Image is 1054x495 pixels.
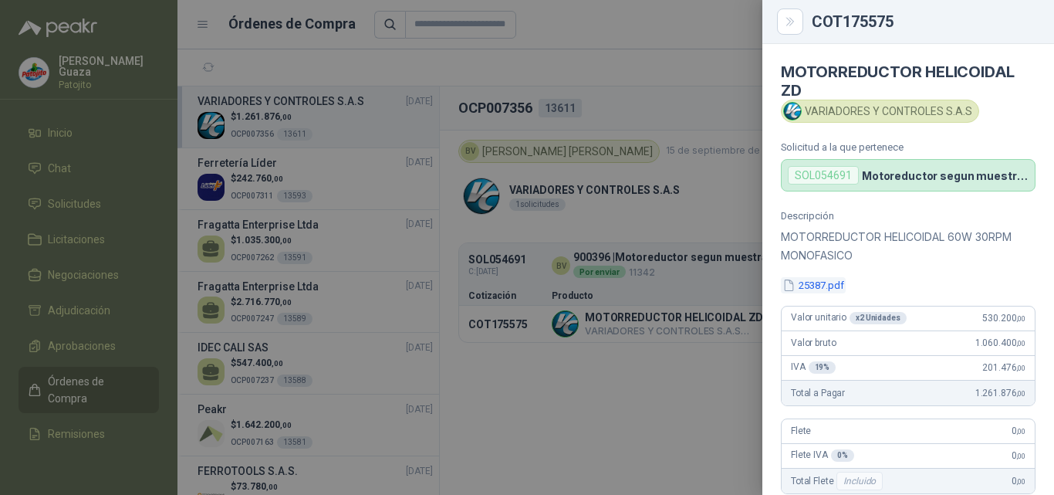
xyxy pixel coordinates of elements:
div: x 2 Unidades [850,312,907,324]
span: ,00 [1016,477,1025,486]
div: Incluido [836,472,883,490]
span: 0 [1012,476,1025,487]
span: Flete IVA [791,449,854,462]
span: ,00 [1016,427,1025,436]
img: Company Logo [784,103,801,120]
div: 0 % [831,449,854,462]
span: 201.476 [982,362,1025,373]
span: 1.261.876 [975,388,1025,398]
span: Valor unitario [791,312,907,324]
span: Total Flete [791,472,886,490]
span: ,00 [1016,452,1025,460]
div: 19 % [809,361,836,374]
span: IVA [791,361,836,374]
span: ,00 [1016,339,1025,348]
span: ,00 [1016,364,1025,372]
button: 25387.pdf [781,277,846,293]
p: Descripción [781,210,1035,222]
div: VARIADORES Y CONTROLES S.A.S [781,100,979,123]
p: MOTORREDUCTOR HELICOIDAL 60W 30RPM MONOFASICO [781,228,1035,265]
span: ,00 [1016,389,1025,398]
button: Close [781,12,799,31]
span: 530.200 [982,313,1025,324]
p: Solicitud a la que pertenece [781,141,1035,153]
span: 0 [1012,450,1025,461]
div: SOL054691 [788,166,859,185]
span: 0 [1012,425,1025,436]
span: 1.060.400 [975,337,1025,348]
p: Motoreductor segun muestra fotográfica [862,169,1029,182]
span: Flete [791,425,811,436]
div: COT175575 [812,14,1035,29]
span: ,00 [1016,314,1025,323]
h4: MOTORREDUCTOR HELICOIDAL ZD [781,63,1035,100]
span: Total a Pagar [791,388,845,398]
span: Valor bruto [791,337,836,348]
